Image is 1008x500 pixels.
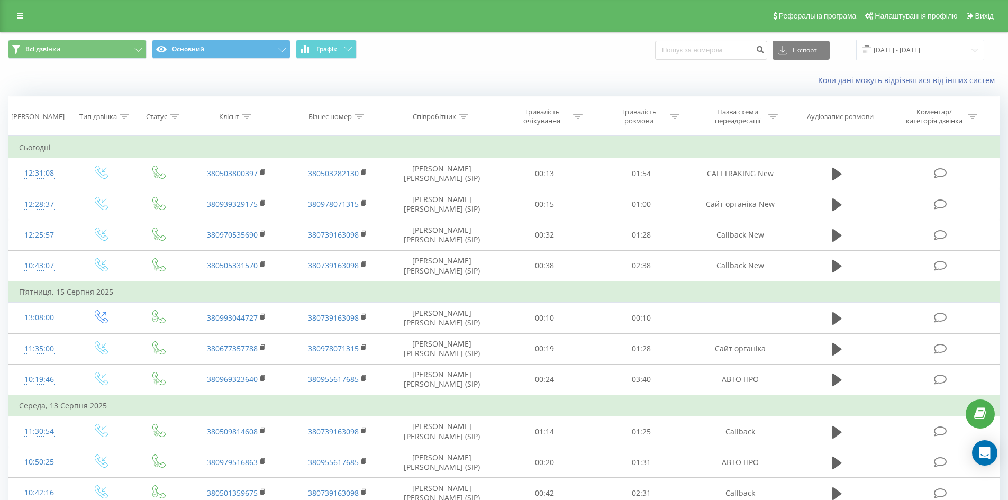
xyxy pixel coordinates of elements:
[689,447,790,478] td: АВТО ПРО
[413,112,456,121] div: Співробітник
[308,199,359,209] a: 380978071315
[207,343,258,353] a: 380677357788
[496,189,593,220] td: 00:15
[8,40,147,59] button: Всі дзвінки
[19,163,60,184] div: 12:31:08
[146,112,167,121] div: Статус
[655,41,767,60] input: Пошук за номером
[207,313,258,323] a: 380993044727
[152,40,290,59] button: Основний
[308,343,359,353] a: 380978071315
[593,189,690,220] td: 01:00
[388,158,496,189] td: [PERSON_NAME] [PERSON_NAME] (SIP)
[975,12,994,20] span: Вихід
[593,158,690,189] td: 01:54
[19,339,60,359] div: 11:35:00
[611,107,667,125] div: Тривалість розмови
[308,426,359,437] a: 380739163098
[903,107,965,125] div: Коментар/категорія дзвінка
[388,303,496,333] td: [PERSON_NAME] [PERSON_NAME] (SIP)
[388,364,496,395] td: [PERSON_NAME] [PERSON_NAME] (SIP)
[207,426,258,437] a: 380509814608
[207,168,258,178] a: 380503800397
[689,364,790,395] td: АВТО ПРО
[514,107,570,125] div: Тривалість очікування
[8,281,1000,303] td: П’ятниця, 15 Серпня 2025
[19,307,60,328] div: 13:08:00
[388,333,496,364] td: [PERSON_NAME] [PERSON_NAME] (SIP)
[779,12,857,20] span: Реферальна програма
[496,250,593,281] td: 00:38
[11,112,65,121] div: [PERSON_NAME]
[496,220,593,250] td: 00:32
[593,416,690,447] td: 01:25
[496,303,593,333] td: 00:10
[79,112,117,121] div: Тип дзвінка
[207,260,258,270] a: 380505331570
[207,199,258,209] a: 380939329175
[207,488,258,498] a: 380501359675
[19,256,60,276] div: 10:43:07
[388,189,496,220] td: [PERSON_NAME] [PERSON_NAME] (SIP)
[207,230,258,240] a: 380970535690
[689,220,790,250] td: Callback New
[308,260,359,270] a: 380739163098
[316,46,337,53] span: Графік
[773,41,830,60] button: Експорт
[19,225,60,246] div: 12:25:57
[296,40,357,59] button: Графік
[308,313,359,323] a: 380739163098
[496,416,593,447] td: 01:14
[308,374,359,384] a: 380955617685
[593,447,690,478] td: 01:31
[19,194,60,215] div: 12:28:37
[207,374,258,384] a: 380969323640
[818,75,1000,85] a: Коли дані можуть відрізнятися вiд інших систем
[593,220,690,250] td: 01:28
[207,457,258,467] a: 380979516863
[807,112,874,121] div: Аудіозапис розмови
[308,457,359,467] a: 380955617685
[689,250,790,281] td: Callback New
[496,158,593,189] td: 00:13
[19,369,60,390] div: 10:19:46
[25,45,60,53] span: Всі дзвінки
[496,333,593,364] td: 00:19
[308,230,359,240] a: 380739163098
[593,333,690,364] td: 01:28
[19,421,60,442] div: 11:30:54
[388,250,496,281] td: [PERSON_NAME] [PERSON_NAME] (SIP)
[308,488,359,498] a: 380739163098
[19,452,60,472] div: 10:50:25
[8,137,1000,158] td: Сьогодні
[388,416,496,447] td: [PERSON_NAME] [PERSON_NAME] (SIP)
[593,303,690,333] td: 00:10
[496,364,593,395] td: 00:24
[689,158,790,189] td: CALLTRAKING New
[388,220,496,250] td: [PERSON_NAME] [PERSON_NAME] (SIP)
[496,447,593,478] td: 00:20
[8,395,1000,416] td: Середа, 13 Серпня 2025
[875,12,957,20] span: Налаштування профілю
[972,440,997,466] div: Open Intercom Messenger
[593,364,690,395] td: 03:40
[593,250,690,281] td: 02:38
[308,112,352,121] div: Бізнес номер
[709,107,766,125] div: Назва схеми переадресації
[219,112,239,121] div: Клієнт
[689,333,790,364] td: Сайт органіка
[388,447,496,478] td: [PERSON_NAME] [PERSON_NAME] (SIP)
[689,416,790,447] td: Callback
[689,189,790,220] td: Сайт органіка New
[308,168,359,178] a: 380503282130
